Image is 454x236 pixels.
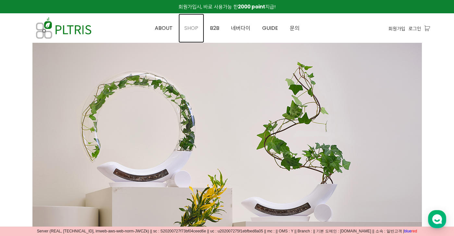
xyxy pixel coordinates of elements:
[404,229,411,233] span: blue
[409,25,421,32] a: 로그인
[411,229,417,233] span: red
[238,3,265,10] strong: 2000 point
[84,182,125,198] a: 설정
[2,182,43,198] a: 홈
[155,24,173,32] span: ABOUT
[178,3,276,10] span: 회원가입시, 바로 사용가능 한 지급!
[284,14,305,43] a: 문의
[256,14,284,43] a: GUIDE
[100,192,108,197] span: 설정
[204,14,225,43] a: B2B
[388,25,405,32] a: 회원가입
[210,24,219,32] span: B2B
[262,24,278,32] span: GUIDE
[178,14,204,43] a: SHOP
[225,14,256,43] a: 네버다이
[59,192,67,197] span: 대화
[231,24,251,32] span: 네버다이
[20,192,24,197] span: 홈
[149,14,178,43] a: ABOUT
[43,182,84,198] a: 대화
[290,24,300,32] span: 문의
[184,24,198,32] span: SHOP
